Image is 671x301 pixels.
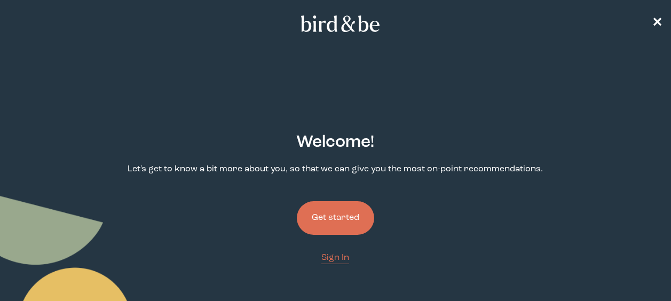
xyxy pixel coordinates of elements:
span: ✕ [652,17,662,30]
h2: Welcome ! [296,130,374,155]
p: Let's get to know a bit more about you, so that we can give you the most on-point recommendations. [128,163,543,176]
a: Get started [297,184,374,252]
button: Get started [297,201,374,235]
a: ✕ [652,14,662,33]
a: Sign In [321,252,349,264]
iframe: Gorgias live chat messenger [618,251,660,290]
span: Sign In [321,254,349,262]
